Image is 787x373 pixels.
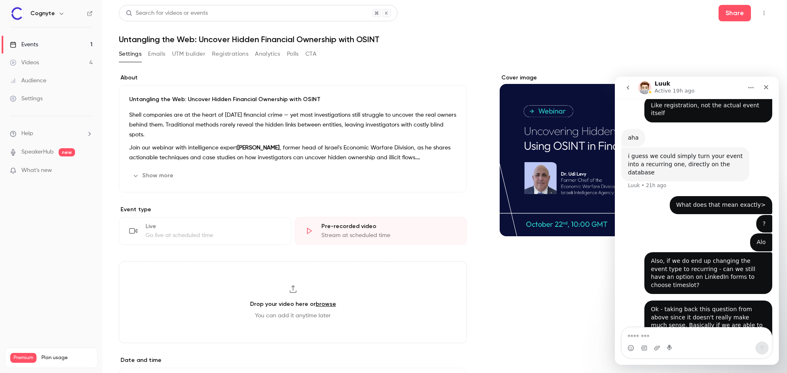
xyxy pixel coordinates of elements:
[21,129,33,138] span: Help
[39,268,45,275] button: Upload attachment
[146,222,281,231] div: Live
[129,95,457,104] p: Untangling the Web: Uncover Hidden Financial Ownership with OSINT
[30,224,157,314] div: Ok - taking back this question from above since it doesn't really make much sense. Basically if w...
[126,9,208,18] div: Search for videos or events
[172,47,205,61] button: UTM builder
[30,9,55,18] h6: Cognyte
[500,74,771,236] section: Cover image
[321,222,457,231] div: Pre-recorded video
[146,231,281,240] div: Go live at scheduled time
[59,148,75,156] span: new
[255,312,331,320] span: You can add it anytime later
[119,74,467,82] label: About
[237,145,280,151] strong: [PERSON_NAME]
[21,148,54,156] a: SpeakerHub
[119,206,467,214] p: Event type
[7,224,157,324] div: user says…
[26,268,32,275] button: Gif picker
[10,7,23,20] img: Cognyte
[36,229,151,309] div: Ok - taking back this question from above since it doesn't really make much sense. Basically if w...
[141,265,154,278] button: Send a message…
[287,47,299,61] button: Polls
[316,301,336,307] a: browse
[52,268,59,275] button: Start recording
[129,110,457,140] p: Shell companies are at the heart of [DATE] financial crime — yet most investigations still strugg...
[10,41,38,49] div: Events
[119,34,771,44] h1: Untangling the Web: Uncover Hidden Financial Ownership with OSINT
[10,95,43,103] div: Settings
[7,251,157,265] textarea: Message…
[129,169,178,182] button: Show more
[10,77,46,85] div: Audience
[500,74,771,82] label: Cover image
[10,353,36,363] span: Premium
[148,47,165,61] button: Emails
[255,47,280,61] button: Analytics
[321,231,457,240] div: Stream at scheduled time
[719,5,751,21] button: Share
[10,59,39,67] div: Videos
[13,268,19,275] button: Emoji picker
[10,129,93,138] li: help-dropdown-opener
[119,47,141,61] button: Settings
[305,47,316,61] button: CTA
[615,77,779,365] iframe: Intercom live chat
[129,143,457,163] p: Join our webinar with intelligence expert , former head of Israel's Economic Warfare Division, as...
[295,217,467,245] div: Pre-recorded videoStream at scheduled time
[119,356,467,364] label: Date and time
[21,166,52,175] span: What's new
[119,217,291,245] div: LiveGo live at scheduled time
[41,355,92,361] span: Plan usage
[212,47,248,61] button: Registrations
[250,300,336,308] h3: Drop your video here or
